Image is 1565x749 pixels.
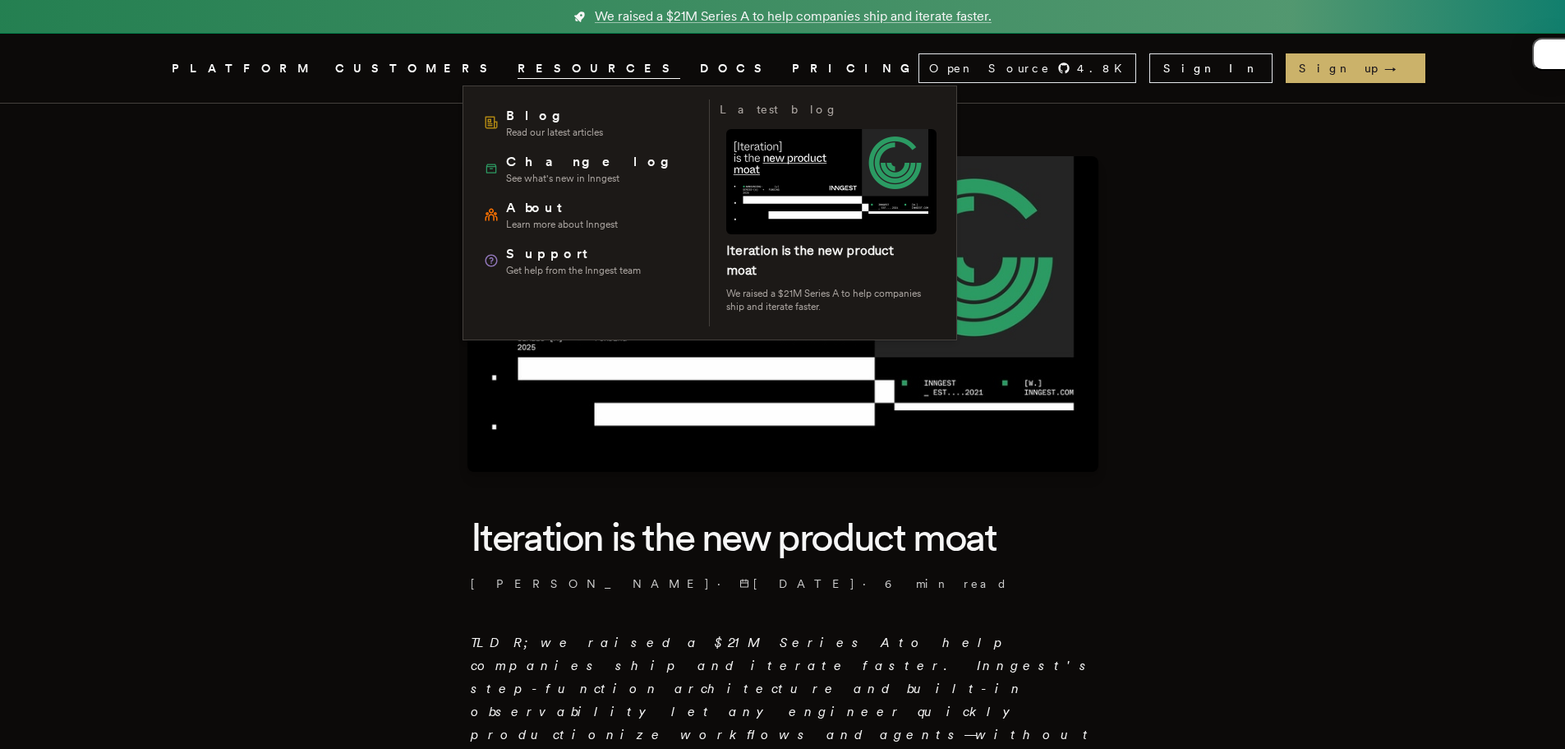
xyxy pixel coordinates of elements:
[471,576,1095,592] p: · ·
[506,106,603,126] span: Blog
[506,264,641,277] span: Get help from the Inngest team
[471,511,1095,562] h1: Iteration is the new product moat
[506,244,641,264] span: Support
[1077,60,1132,76] span: 4.8 K
[506,198,618,218] span: About
[476,99,699,146] a: BlogRead our latest articles
[1149,53,1273,83] a: Sign In
[172,58,315,79] button: PLATFORM
[506,218,618,231] span: Learn more about Inngest
[518,58,680,79] button: RESOURCES
[1384,60,1412,76] span: →
[506,152,681,172] span: Changelog
[506,172,681,185] span: See what's new in Inngest
[720,99,838,119] h3: Latest blog
[885,576,1008,592] span: 6 min read
[929,60,1051,76] span: Open Source
[476,146,699,192] a: ChangelogSee what's new in Inngest
[476,238,699,284] a: SupportGet help from the Inngest team
[476,192,699,238] a: AboutLearn more about Inngest
[1286,53,1425,83] a: Sign up
[506,126,603,139] span: Read our latest articles
[471,576,711,592] a: [PERSON_NAME]
[739,576,856,592] span: [DATE]
[700,58,772,79] a: DOCS
[595,7,992,26] span: We raised a $21M Series A to help companies ship and iterate faster.
[335,58,498,79] a: CUSTOMERS
[126,34,1440,103] nav: Global
[792,58,918,79] a: PRICING
[726,243,894,278] a: Iteration is the new product moat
